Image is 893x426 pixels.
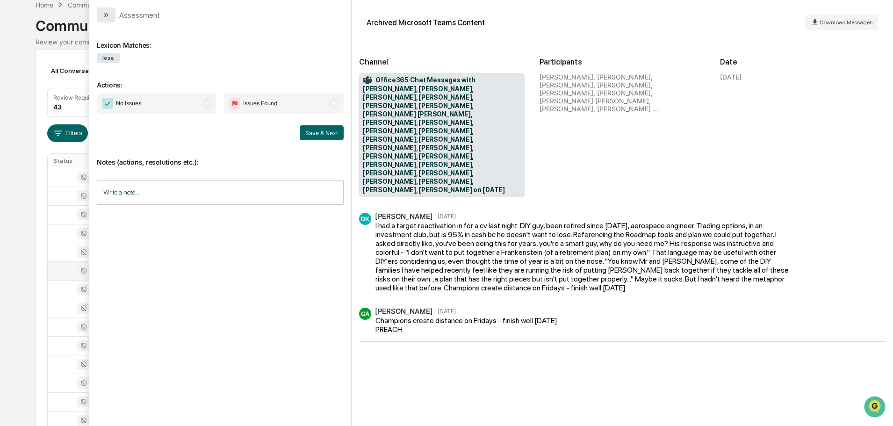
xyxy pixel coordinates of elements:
a: Powered byPylon [66,158,113,166]
h2: Participants [540,58,705,66]
th: Status [48,154,108,168]
div: DK [359,213,371,225]
span: ... [653,105,658,113]
button: Save & Next [300,125,344,140]
a: 🗄️Attestations [64,114,120,131]
div: [PERSON_NAME], [PERSON_NAME], [PERSON_NAME], [PERSON_NAME], [PERSON_NAME], [PERSON_NAME], [PERSON... [540,73,705,113]
div: Communications Archive [68,1,144,9]
div: GA [359,308,371,320]
span: Download Messages [820,19,872,26]
div: Home [36,1,53,9]
span: Issues Found [243,99,277,108]
span: Pylon [93,159,113,166]
button: Start new chat [159,74,170,86]
div: Review Required [53,94,98,101]
span: No Issues [116,99,141,108]
div: Communications Archive [36,10,857,34]
span: Attestations [77,118,116,127]
div: [PERSON_NAME] [375,212,433,221]
div: I had a target reactivation in for a cv last night. DIY guy, been retired since [DATE], aerospace... [375,221,797,292]
img: 1746055101610-c473b297-6a78-478c-a979-82029cc54cd1 [9,72,26,88]
time: Friday, September 26, 2025 at 10:23:01 AM [438,308,456,315]
span: Data Lookup [19,136,59,145]
div: We're available if you need us! [32,81,118,88]
span: Preclearance [19,118,60,127]
div: All Conversations [47,63,118,78]
div: Start new chat [32,72,153,81]
div: 🗄️ [68,119,75,126]
img: Flag [229,98,240,109]
p: Notes (actions, resolutions etc.): [97,147,344,166]
div: Assessment [119,11,160,20]
div: Champions create distance on Fridays - finish well [DATE] PREACH [375,316,559,334]
button: Download Messages [805,15,878,30]
a: 🔎Data Lookup [6,132,63,149]
div: [PERSON_NAME] [375,307,433,316]
div: 43 [53,103,62,111]
h2: Channel [359,58,525,66]
div: Lexicon Matches: [97,30,344,49]
iframe: Open customer support [863,395,888,420]
div: 🔎 [9,137,17,144]
div: 🖐️ [9,119,17,126]
span: lose [97,53,120,63]
img: Checkmark [102,98,113,109]
time: Friday, September 26, 2025 at 10:09:40 AM [438,213,456,220]
button: Filters [47,124,88,142]
p: How can we help? [9,20,170,35]
a: 🖐️Preclearance [6,114,64,131]
div: [DATE] [720,73,742,81]
h2: Date [720,58,886,66]
p: Actions: [97,70,344,89]
div: Review your communication records across channels [36,38,857,46]
div: Archived Microsoft Teams Content [367,18,485,27]
span: Office365 Chat Messages with [PERSON_NAME], [PERSON_NAME], [PERSON_NAME], [PERSON_NAME], [PERSON_... [363,76,521,195]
